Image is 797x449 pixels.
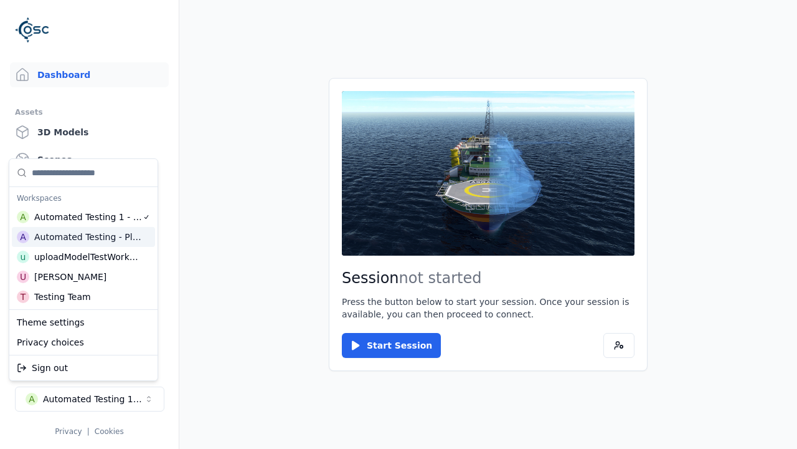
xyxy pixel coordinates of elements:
div: Workspaces [12,190,155,207]
div: Suggestions [9,355,158,380]
div: A [17,211,29,223]
div: Theme settings [12,312,155,332]
div: Sign out [12,358,155,378]
div: Automated Testing 1 - Playwright [34,211,143,223]
div: Suggestions [9,310,158,355]
div: Testing Team [34,291,91,303]
div: U [17,271,29,283]
div: uploadModelTestWorkspace [34,251,141,263]
div: Automated Testing - Playwright [34,231,142,243]
div: [PERSON_NAME] [34,271,106,283]
div: A [17,231,29,243]
div: Suggestions [9,159,158,309]
div: Privacy choices [12,332,155,352]
div: T [17,291,29,303]
div: u [17,251,29,263]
